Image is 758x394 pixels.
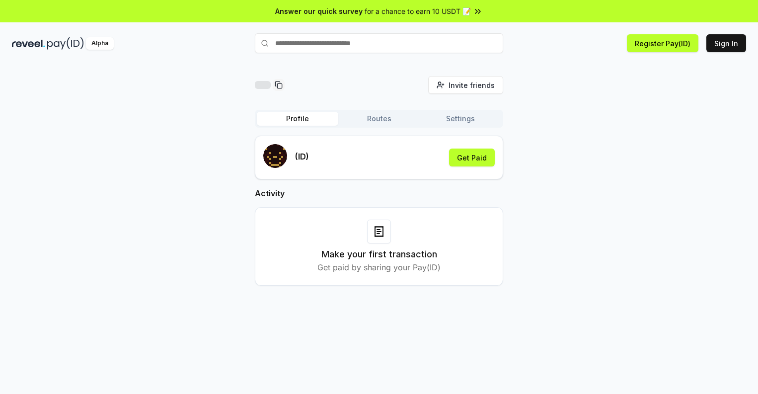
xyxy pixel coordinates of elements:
[257,112,338,126] button: Profile
[317,261,441,273] p: Get paid by sharing your Pay(ID)
[365,6,471,16] span: for a chance to earn 10 USDT 📝
[86,37,114,50] div: Alpha
[449,80,495,90] span: Invite friends
[449,149,495,166] button: Get Paid
[338,112,420,126] button: Routes
[321,247,437,261] h3: Make your first transaction
[706,34,746,52] button: Sign In
[428,76,503,94] button: Invite friends
[627,34,698,52] button: Register Pay(ID)
[420,112,501,126] button: Settings
[47,37,84,50] img: pay_id
[275,6,363,16] span: Answer our quick survey
[12,37,45,50] img: reveel_dark
[255,187,503,199] h2: Activity
[295,151,309,162] p: (ID)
